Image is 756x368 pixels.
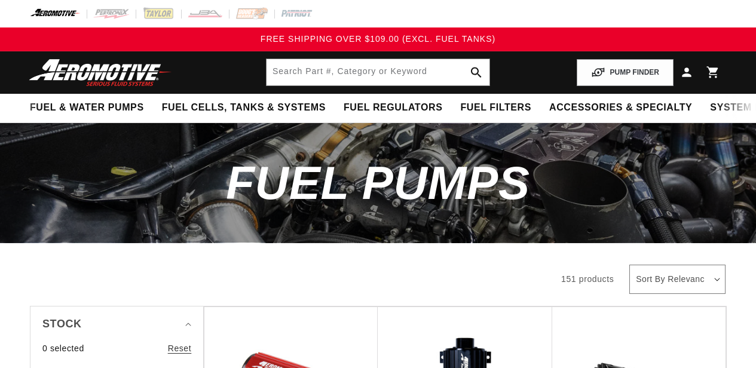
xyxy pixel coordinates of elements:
input: Search by Part Number, Category or Keyword [267,59,489,85]
a: Reset [168,342,192,355]
summary: Fuel Filters [451,94,540,122]
button: search button [463,59,489,85]
span: Fuel Regulators [344,102,442,114]
span: 151 products [561,274,614,284]
span: Fuel Filters [460,102,531,114]
span: Fuel Pumps [226,157,530,209]
summary: Fuel & Water Pumps [21,94,153,122]
summary: Stock (0 selected) [42,306,191,342]
summary: Accessories & Specialty [540,94,701,122]
summary: Fuel Regulators [335,94,451,122]
button: PUMP FINDER [577,59,674,86]
span: Fuel & Water Pumps [30,102,144,114]
span: FREE SHIPPING OVER $109.00 (EXCL. FUEL TANKS) [261,34,495,44]
span: Accessories & Specialty [549,102,692,114]
span: 0 selected [42,342,84,355]
span: Fuel Cells, Tanks & Systems [162,102,326,114]
span: Stock [42,315,82,333]
img: Aeromotive [26,59,175,87]
summary: Fuel Cells, Tanks & Systems [153,94,335,122]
